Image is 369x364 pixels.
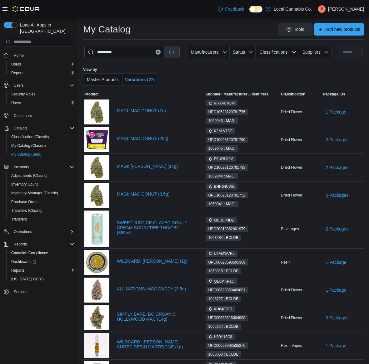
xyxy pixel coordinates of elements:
button: 1 Package [323,339,349,352]
img: SWEET JUSTICE GLAZED DONUT CREAM SODA FREE THC/CBG (355ml) [84,211,109,247]
span: P5UDLX6V [208,156,233,162]
span: Security Roles [9,90,74,98]
div: Dried Flower [280,164,322,171]
span: Package IDs [323,92,345,97]
button: Reports [1,240,77,249]
p: | [314,5,316,13]
span: UPC 20813862001979 [208,226,246,232]
span: H80Y10C8 [206,334,235,340]
a: MAGI: MAC DONUT (7g) [117,108,194,113]
span: UTAMW7R2 [206,250,237,257]
span: Inventory Count [9,181,74,188]
span: Classification (Classic) [11,134,49,139]
a: Purchase Orders [9,198,42,206]
button: Reports [6,69,77,77]
span: UPC00628693505369 [206,259,248,265]
span: Adjustments (Classic) [11,173,47,178]
a: Home [11,52,26,59]
span: 2 Packages [326,226,348,232]
a: Security Roles [9,90,38,98]
div: Supplier / Manufacturer / Identifiers [206,92,268,97]
span: Users [9,61,74,68]
button: Classification (Classic) [6,133,77,141]
span: Classification [281,92,305,97]
div: Beverages [280,225,322,233]
a: WILDCARD: [PERSON_NAME] CURED RESIN CARTRIDGE (1g) [117,339,194,349]
span: 1063053 : BCLDB [206,351,242,357]
input: Dark Mode [249,6,262,12]
button: My Catalog (Classic) [6,141,77,150]
span: Dashboards [9,258,74,265]
span: Adjustments (Classic) [9,172,74,179]
button: Canadian Compliance [6,249,77,257]
span: Customers [11,112,74,119]
button: Users [11,82,26,89]
span: UPC 00688318004998 [208,315,246,321]
span: K2NLV1DF [208,128,233,134]
a: SIMPLY BARE: BC ORGANIC HOLLYWOOD MAC (14g) [117,312,194,322]
div: Dried Flower [280,192,322,199]
a: Reports [9,69,27,77]
span: Dashboards [11,259,36,264]
img: SIMPLY BARE: BC ORGANIC HOLLYWOOD MAC (14g) [84,305,109,330]
span: My Catalog (Classic) [9,142,74,149]
span: H80Y10C8 [208,334,232,340]
span: 1069044 : MAGI [206,173,238,179]
button: Transfers [6,215,77,224]
button: Suppliers [299,46,332,58]
span: P5UDLX6V [206,156,236,162]
img: MAGI: MAC DONUT (7g) [84,99,109,124]
button: Users [1,81,77,90]
span: QE0MKP1C [206,278,237,284]
span: My Catalog (Beta) [9,151,74,158]
button: Users [6,60,77,69]
img: WILDCARD: MANGO MAC CURED RESIN (1g) [84,250,109,275]
button: [US_STATE] CCRS [6,275,77,284]
span: MBULTNDZ [208,217,234,223]
span: Canadian Compliance [11,250,48,255]
button: Settings [1,287,77,296]
img: ALL NATIONS: MAC DADDY (3.5g) [84,278,109,303]
button: Manufacturers [187,46,230,58]
span: UTAMW7R2 [208,251,235,256]
a: Inventory Count [9,181,40,188]
span: JI [320,5,323,13]
div: Dried Flower [280,286,322,294]
span: My Catalog (Beta) [11,152,42,157]
p: Local Cannabis Co. [274,5,312,13]
button: Inventory [1,163,77,171]
a: Dashboards [6,257,77,266]
span: Users [11,62,21,67]
span: UPC10628120781790 [206,137,248,143]
button: Transfers (Classic) [6,206,77,215]
button: Users [6,99,77,107]
button: My Catalog (Beta) [6,150,77,159]
h1: My Catalog [83,23,131,36]
label: View by [83,67,97,72]
span: 1069043 : MAGI [206,118,238,124]
span: Settings [11,288,74,296]
button: Security Roles [6,90,77,99]
span: NRX4UMJM [206,100,238,106]
span: Inventory [14,164,29,169]
span: Inventory Count [11,182,38,187]
div: Dried Flower [280,314,322,322]
span: Tools [294,26,304,32]
span: Variations (27) [125,77,155,82]
button: Catalog [11,124,29,132]
span: Operations [11,228,74,235]
span: Supplier / Manufacturer / Identifiers [197,92,268,97]
span: Add new products [325,26,360,32]
a: Dashboards [9,258,39,265]
a: Classification (Classic) [9,133,52,141]
a: MAGI: [PERSON_NAME] (14g) [117,164,194,169]
a: Feedback [215,3,247,15]
span: Reports [11,70,24,75]
span: Product [84,92,98,97]
button: Clear input [156,50,161,55]
button: Classifications [256,46,299,58]
span: Purchase Orders [11,199,40,204]
div: Dried Flower [280,108,322,116]
span: Classification (Classic) [9,133,74,141]
span: Users [11,82,74,89]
